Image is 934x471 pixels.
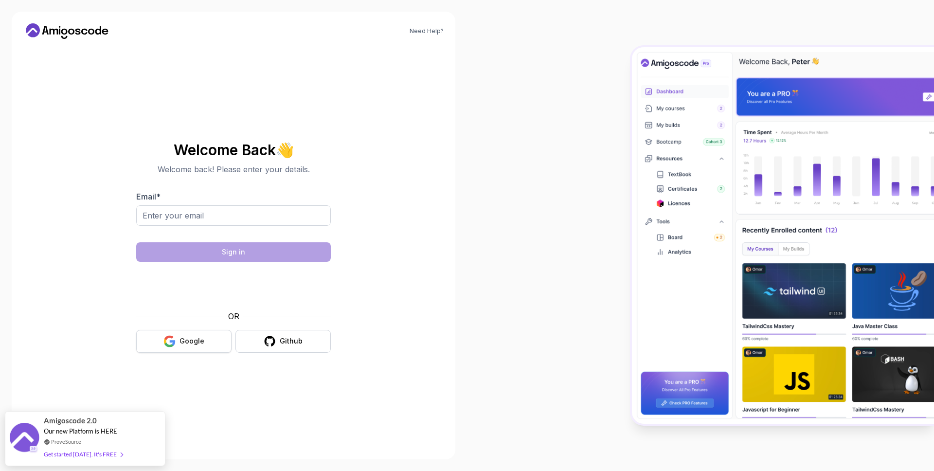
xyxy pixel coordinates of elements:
div: Get started [DATE]. It's FREE [44,449,123,460]
input: Enter your email [136,205,331,226]
p: Welcome back! Please enter your details. [136,163,331,175]
div: Github [280,336,303,346]
p: OR [228,310,239,322]
button: Google [136,330,232,353]
img: provesource social proof notification image [10,423,39,454]
a: Home link [23,23,111,39]
button: Sign in [136,242,331,262]
img: Amigoscode Dashboard [632,47,934,424]
span: 👋 [274,139,296,160]
a: ProveSource [51,437,81,446]
iframe: Widget containing checkbox for hCaptcha security challenge [160,268,307,305]
div: Google [180,336,204,346]
span: Our new Platform is HERE [44,427,117,435]
label: Email * [136,192,161,201]
a: Need Help? [410,27,444,35]
button: Github [235,330,331,353]
h2: Welcome Back [136,142,331,158]
div: Sign in [222,247,245,257]
span: Amigoscode 2.0 [44,415,97,426]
